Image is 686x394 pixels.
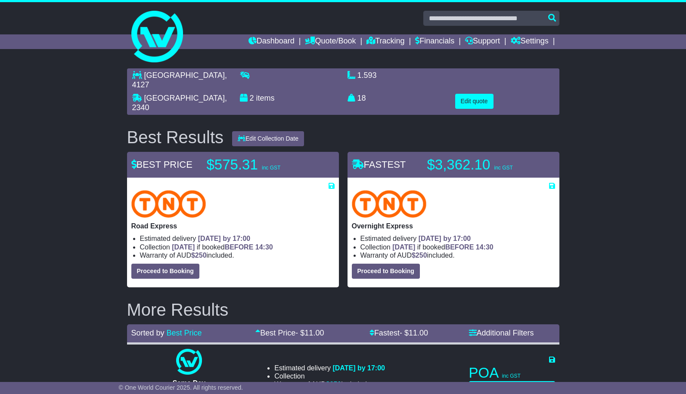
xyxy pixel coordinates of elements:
a: Tracking [366,34,404,49]
a: Additional Filters [469,329,534,337]
span: [DATE] [172,243,195,251]
span: 11.00 [304,329,324,337]
a: Dashboard [248,34,295,49]
span: 250 [330,381,341,388]
span: - $ [295,329,324,337]
span: BEST PRICE [131,159,192,170]
li: Warranty of AUD included. [274,380,385,388]
span: [GEOGRAPHIC_DATA] [144,71,225,80]
span: 14:30 [476,243,494,251]
span: 14:30 [255,243,273,251]
a: Support [465,34,500,49]
li: Collection [140,243,335,251]
span: $ [326,381,341,388]
span: [GEOGRAPHIC_DATA] [144,94,225,102]
a: Settings [511,34,549,49]
button: Edit Collection Date [232,131,304,146]
span: 18 [357,94,366,102]
a: Financials [415,34,454,49]
span: Sorted by [131,329,165,337]
span: [DATE] by 17:00 [332,364,385,372]
span: FASTEST [352,159,406,170]
span: 1.593 [357,71,377,80]
span: [DATE] by 17:00 [419,235,471,242]
li: Collection [360,243,555,251]
span: BEFORE [225,243,254,251]
button: Edit quote [455,94,494,109]
span: 250 [195,252,207,259]
p: POA [469,364,555,382]
li: Estimated delivery [360,234,555,243]
span: inc GST [262,165,280,171]
p: $575.31 [207,156,314,173]
span: 250 [416,252,427,259]
button: Proceed to Booking [131,264,199,279]
li: Estimated delivery [140,234,335,243]
span: [DATE] [392,243,415,251]
li: Warranty of AUD included. [140,251,335,259]
span: 11.00 [409,329,428,337]
span: , 2340 [132,94,227,112]
li: Estimated delivery [274,364,385,372]
a: Fastest- $11.00 [369,329,428,337]
span: $ [191,252,207,259]
span: items [256,94,275,102]
span: if booked [392,243,493,251]
a: Quote/Book [305,34,356,49]
a: Best Price [167,329,202,337]
li: Collection [274,372,385,380]
span: 2 [250,94,254,102]
img: One World Courier: Same Day Nationwide(quotes take 0.5-1 hour) [176,349,202,375]
h2: More Results [127,300,559,319]
a: Best Price- $11.00 [255,329,324,337]
span: [DATE] by 17:00 [198,235,251,242]
li: Warranty of AUD included. [360,251,555,259]
span: inc GST [502,373,521,379]
img: TNT Domestic: Overnight Express [352,190,427,218]
span: , 4127 [132,71,227,89]
span: $ [412,252,427,259]
img: TNT Domestic: Road Express [131,190,206,218]
button: Proceed to Booking [352,264,420,279]
p: Road Express [131,222,335,230]
p: Overnight Express [352,222,555,230]
p: $3,362.10 [427,156,535,173]
span: - $ [400,329,428,337]
span: BEFORE [445,243,474,251]
div: Best Results [123,128,228,147]
span: inc GST [494,165,512,171]
span: © One World Courier 2025. All rights reserved. [119,384,243,391]
span: if booked [172,243,273,251]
